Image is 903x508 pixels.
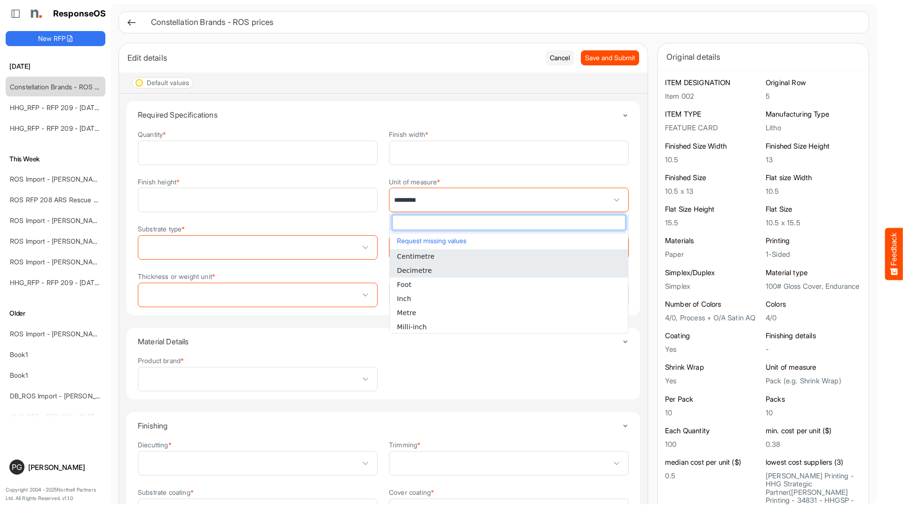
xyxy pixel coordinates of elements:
[10,350,28,358] a: Book1
[138,337,622,346] h4: Material Details
[6,61,105,71] h6: [DATE]
[665,268,761,278] h6: Simplex/Duplex
[665,156,761,164] h5: 10.5
[665,142,761,151] h6: Finished Size Width
[581,50,639,65] button: Save and Submit Progress
[12,463,22,471] span: PG
[10,124,174,132] a: HHG_RFP - RFP 209 - [DATE] - ROS TEST 3 (LITE) (2)
[766,458,862,467] h6: lowest cost suppliers (3)
[766,187,862,195] h5: 10.5
[10,237,132,245] a: ROS Import - [PERSON_NAME] - ROS 11
[546,50,574,65] button: Cancel
[10,196,114,204] a: ROS RFP 208 ARS Rescue Rooter
[665,187,761,195] h5: 10.5 x 13
[127,51,539,64] div: Edit details
[10,330,146,338] a: ROS Import - [PERSON_NAME] - Final (short)
[138,101,629,128] summary: Toggle content
[766,268,862,278] h6: Material type
[6,308,105,318] h6: Older
[389,273,432,280] label: Printed sides
[397,323,427,331] span: Milli-inch
[766,440,862,448] h5: 0.38
[53,9,106,19] h1: ResponseOS
[766,426,862,436] h6: min. cost per unit ($)
[766,331,862,341] h6: Finishing details
[389,212,628,333] div: dropdownlist
[395,235,623,247] button: Request missing values
[766,92,862,100] h5: 5
[389,131,428,138] label: Finish width
[766,156,862,164] h5: 13
[389,441,420,448] label: Trimming
[766,219,862,227] h5: 10.5 x 15.5
[26,4,45,23] img: Northell
[766,300,862,309] h6: Colors
[766,409,862,417] h5: 10
[665,78,761,87] h6: ITEM DESIGNATION
[10,258,132,266] a: ROS Import - [PERSON_NAME] - ROS 11
[766,142,862,151] h6: Finished Size Height
[666,50,860,63] div: Original details
[766,205,862,214] h6: Flat Size
[665,331,761,341] h6: Coating
[389,489,434,496] label: Cover coating
[665,345,761,353] h5: Yes
[138,328,629,355] summary: Toggle content
[138,489,194,496] label: Substrate coating
[10,103,173,111] a: HHG_RFP - RFP 209 - [DATE] - ROS TEST 3 (LITE) (1)
[665,472,761,480] h5: 0.5
[665,363,761,372] h6: Shrink Wrap
[138,357,184,364] label: Product brand
[665,395,761,404] h6: Per Pack
[766,78,862,87] h6: Original Row
[393,215,625,230] input: dropdownlistfilter
[665,236,761,246] h6: Materials
[665,314,761,322] h5: 4/0, Process + O/A Satin AQ
[665,173,761,183] h6: Finished Size
[138,225,185,232] label: Substrate type
[665,124,761,132] h5: FEATURE CARD
[665,110,761,119] h6: ITEM TYPE
[665,377,761,385] h5: Yes
[585,53,635,63] span: Save and Submit
[6,31,105,46] button: New RFP
[151,18,854,26] h6: Constellation Brands - ROS prices
[766,236,862,246] h6: Printing
[665,250,761,258] h5: Paper
[766,282,862,290] h5: 100# Gloss Cover, Endurance
[766,173,862,183] h6: Flat size Width
[665,282,761,290] h5: Simplex
[138,412,629,439] summary: Toggle content
[10,175,132,183] a: ROS Import - [PERSON_NAME] - ROS 11
[138,273,215,280] label: Thickness or weight unit
[665,440,761,448] h5: 100
[766,377,862,385] h5: Pack (e.g. Shrink Wrap)
[885,228,903,280] button: Feedback
[389,178,441,185] label: Unit of measure
[138,421,622,430] h4: Finishing
[138,111,622,119] h4: Required Specifications
[10,392,143,400] a: DB_ROS Import - [PERSON_NAME] - ROS 4
[147,79,189,86] div: Default values
[665,219,761,227] h5: 15.5
[397,267,432,274] span: Decimetre
[766,395,862,404] h6: Packs
[397,295,411,302] span: Inch
[766,110,862,119] h6: Manufacturing Type
[665,300,761,309] h6: Number of Colors
[389,225,482,232] label: Substrate thickness or weight
[28,464,102,471] div: [PERSON_NAME]
[766,124,862,132] h5: Litho
[665,458,761,467] h6: median cost per unit ($)
[138,178,180,185] label: Finish height
[6,486,105,502] p: Copyright 2004 - 2025 Northell Partners Ltd. All Rights Reserved. v 1.1.0
[6,154,105,164] h6: This Week
[138,131,166,138] label: Quantity
[397,253,435,260] span: Centimetre
[10,371,28,379] a: Book1
[766,314,862,322] h5: 4/0
[10,278,165,286] a: HHG_RFP - RFP 209 - [DATE] - ROS TEST 3 (LITE)
[10,216,132,224] a: ROS Import - [PERSON_NAME] - ROS 11
[665,92,761,100] h5: Item 002
[665,426,761,436] h6: Each Quantity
